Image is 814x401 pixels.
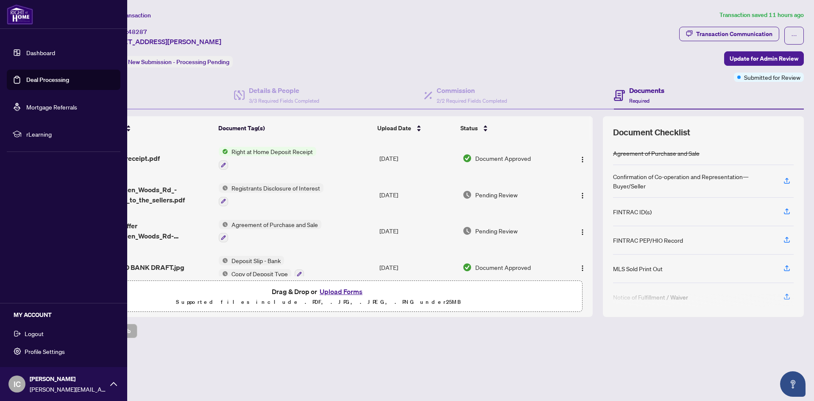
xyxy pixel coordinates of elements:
[791,33,797,39] span: ellipsis
[228,256,284,265] span: Deposit Slip - Bank
[437,98,507,104] span: 2/2 Required Fields Completed
[219,183,228,193] img: Status Icon
[579,192,586,199] img: Logo
[228,269,291,278] span: Copy of Deposit Type
[475,263,531,272] span: Document Approved
[7,344,120,359] button: Profile Settings
[219,256,228,265] img: Status Icon
[613,207,652,216] div: FINTRAC ID(s)
[60,297,577,307] p: Supported files include .PDF, .JPG, .JPEG, .PNG under 25 MB
[30,384,106,394] span: [PERSON_NAME][EMAIL_ADDRESS][PERSON_NAME][DOMAIN_NAME]
[679,27,779,41] button: Transaction Communication
[613,149,700,158] div: Agreement of Purchase and Sale
[744,73,800,82] span: Submitted for Review
[219,256,304,279] button: Status IconDeposit Slip - BankStatus IconCopy of Deposit Type
[317,286,365,297] button: Upload Forms
[228,220,321,229] span: Agreement of Purchase and Sale
[475,226,518,236] span: Pending Review
[579,229,586,236] img: Logo
[475,154,531,163] span: Document Approved
[128,28,147,36] span: 48287
[249,98,319,104] span: 3/3 Required Fields Completed
[463,226,472,236] img: Document Status
[475,190,518,199] span: Pending Review
[463,190,472,199] img: Document Status
[25,327,44,340] span: Logout
[376,249,459,286] td: [DATE]
[377,123,411,133] span: Upload Date
[128,58,229,66] span: New Submission - Processing Pending
[215,116,374,140] th: Document Tag(s)
[376,177,459,213] td: [DATE]
[613,292,688,302] div: Notice of Fulfillment / Waiver
[228,183,323,193] span: Registrants Disclosure of Interest
[228,147,316,156] span: Right at Home Deposit Receipt
[105,36,221,47] span: [STREET_ADDRESS][PERSON_NAME]
[219,147,316,170] button: Status IconRight at Home Deposit Receipt
[613,172,773,191] div: Confirmation of Co-operation and Representation—Buyer/Seller
[14,378,21,390] span: IC
[55,281,582,312] span: Drag & Drop orUpload FormsSupported files include .PDF, .JPG, .JPEG, .PNG under25MB
[249,85,319,95] h4: Details & People
[576,224,589,238] button: Logo
[14,310,120,320] h5: MY ACCOUNT
[579,156,586,163] img: Logo
[272,286,365,297] span: Drag & Drop or
[696,27,772,41] div: Transaction Communication
[26,49,55,56] a: Dashboard
[374,116,457,140] th: Upload Date
[629,85,664,95] h4: Documents
[25,345,65,358] span: Profile Settings
[719,10,804,20] article: Transaction saved 11 hours ago
[463,263,472,272] img: Document Status
[576,188,589,202] button: Logo
[613,126,690,138] span: Document Checklist
[437,85,507,95] h4: Commission
[84,262,184,272] span: RBC SLIP AND BANK DRAFT.jpg
[84,185,212,205] span: 6461_Hampden_Woods_Rd_-LA_is_realted_to_the_sellers.pdf
[219,269,228,278] img: Status Icon
[26,129,114,139] span: rLearning
[106,11,151,19] span: View Transaction
[7,4,33,25] img: logo
[26,76,69,84] a: Deal Processing
[576,261,589,274] button: Logo
[629,98,650,104] span: Required
[81,116,215,140] th: (4) File Name
[26,103,77,111] a: Mortgage Referrals
[730,52,798,65] span: Update for Admin Review
[576,151,589,165] button: Logo
[376,213,459,250] td: [DATE]
[219,220,321,243] button: Status IconAgreement of Purchase and Sale
[579,265,586,272] img: Logo
[460,123,478,133] span: Status
[105,56,233,67] div: Status:
[7,326,120,341] button: Logout
[463,154,472,163] img: Document Status
[780,371,806,397] button: Open asap
[457,116,561,140] th: Status
[30,374,106,384] span: [PERSON_NAME]
[219,147,228,156] img: Status Icon
[613,264,663,273] div: MLS Sold Print Out
[219,220,228,229] img: Status Icon
[84,221,212,241] span: 2 Accepted Offer 6461_Hampden_Woods_Rd-Counter_offer_Aug_08_2025.pdf
[219,183,323,206] button: Status IconRegistrants Disclosure of Interest
[724,51,804,66] button: Update for Admin Review
[376,140,459,177] td: [DATE]
[613,236,683,245] div: FINTRAC PEP/HIO Record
